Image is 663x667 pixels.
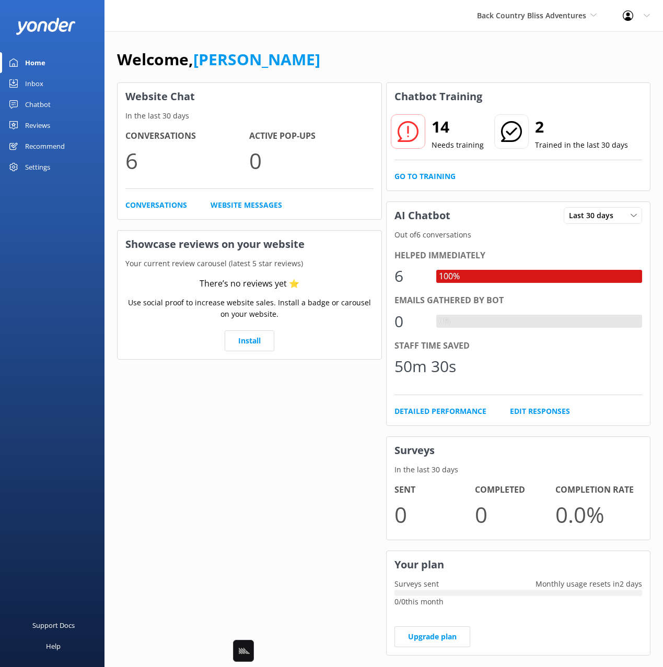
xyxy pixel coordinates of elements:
p: In the last 30 days [387,464,650,475]
div: Helped immediately [394,249,643,263]
div: Settings [25,157,50,177]
div: Home [25,52,45,73]
p: 0.0 % [555,497,636,532]
span: Back Country Bliss Adventures [477,10,586,20]
p: 0 [475,497,555,532]
div: Recommend [25,136,65,157]
h3: Chatbot Training [387,83,490,110]
p: Monthly usage resets in 2 days [528,578,650,590]
div: Chatbot [25,94,51,115]
div: Staff time saved [394,339,643,353]
h3: Showcase reviews on your website [118,231,381,258]
h3: AI Chatbot [387,202,458,229]
div: Emails gathered by bot [394,294,643,307]
h2: 14 [432,114,484,139]
div: 6 [394,264,426,289]
div: Help [46,636,61,657]
h3: Surveys [387,437,650,464]
a: Go to Training [394,171,456,182]
div: Inbox [25,73,43,94]
h4: Sent [394,483,475,497]
h4: Active Pop-ups [249,129,373,143]
div: 50m 30s [394,354,456,379]
a: Upgrade plan [394,626,470,647]
p: Your current review carousel (latest 5 star reviews) [118,258,381,269]
h2: 2 [535,114,628,139]
a: Website Messages [211,199,282,211]
p: Surveys sent [387,578,447,590]
div: 0% [436,315,453,328]
a: [PERSON_NAME] [193,49,320,70]
h3: Your plan [387,551,650,578]
p: Needs training [432,139,484,151]
h4: Completed [475,483,555,497]
div: 100% [436,270,462,283]
h3: Website Chat [118,83,381,110]
h4: Conversations [125,129,249,143]
p: 0 [249,143,373,178]
a: Conversations [125,199,187,211]
a: Install [225,330,274,351]
p: 0 / 0 this month [394,596,643,608]
p: In the last 30 days [118,110,381,122]
a: Edit Responses [510,406,570,417]
p: 0 [394,497,475,532]
h4: Completion Rate [555,483,636,497]
p: 6 [125,143,249,178]
img: yonder-white-logo.png [16,18,76,35]
div: 0 [394,309,426,334]
h1: Welcome, [117,47,320,72]
span: Last 30 days [569,210,620,221]
p: Out of 6 conversations [387,229,650,241]
div: There’s no reviews yet ⭐ [200,277,299,291]
div: Support Docs [32,615,75,636]
a: Detailed Performance [394,406,486,417]
div: Reviews [25,115,50,136]
p: Use social proof to increase website sales. Install a badge or carousel on your website. [125,297,374,320]
p: Trained in the last 30 days [535,139,628,151]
